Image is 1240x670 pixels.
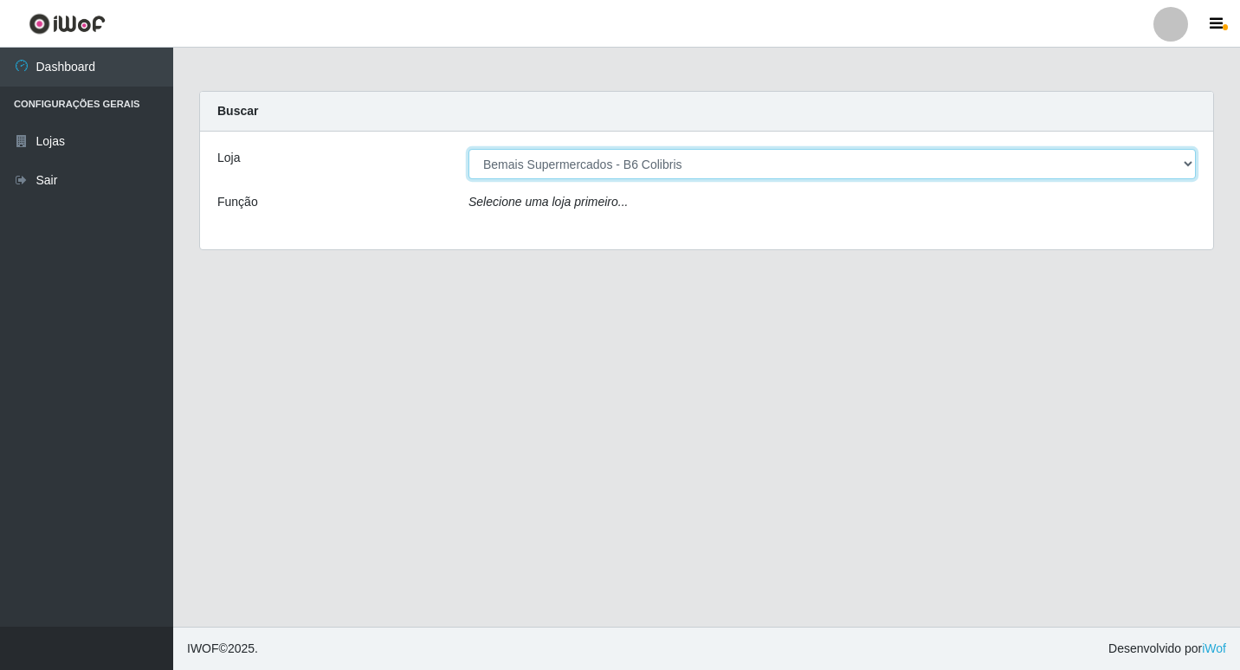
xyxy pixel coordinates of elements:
[29,13,106,35] img: CoreUI Logo
[1202,641,1226,655] a: iWof
[1108,640,1226,658] span: Desenvolvido por
[468,195,628,209] i: Selecione uma loja primeiro...
[217,149,240,167] label: Loja
[217,193,258,211] label: Função
[217,104,258,118] strong: Buscar
[187,640,258,658] span: © 2025 .
[187,641,219,655] span: IWOF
